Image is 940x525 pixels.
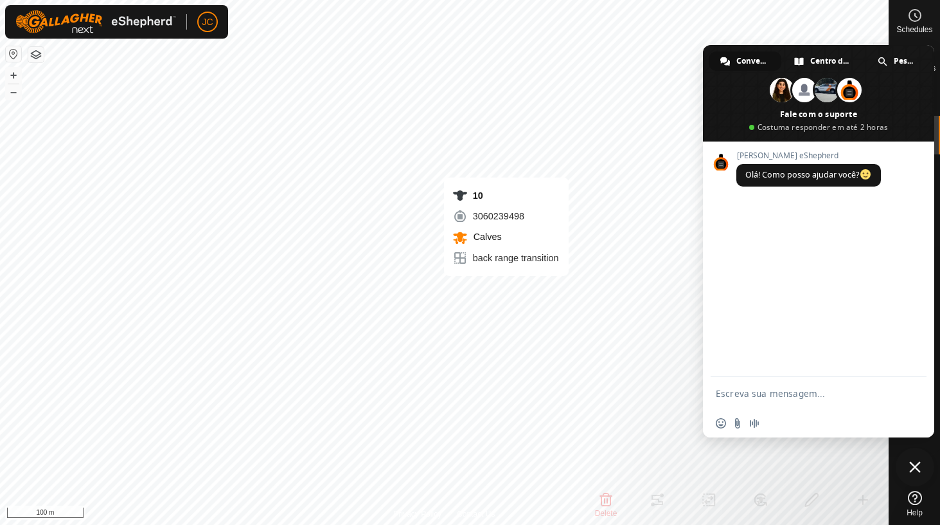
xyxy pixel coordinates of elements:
textarea: Escreva sua mensagem... [716,388,893,400]
div: back range transition [452,250,559,266]
span: Enviar um arquivo [732,418,743,428]
span: Calves [470,232,502,242]
div: Conversação [709,51,781,71]
button: Reset Map [6,46,21,62]
span: Inserir um emoticon [716,418,726,428]
a: Help [889,486,940,522]
span: JC [202,15,213,29]
span: Help [907,509,923,517]
span: Mensagem de áudio [749,418,759,428]
div: Bate-papo [896,448,934,486]
div: 3060239498 [452,208,559,224]
button: Map Layers [28,47,44,62]
span: Conversação [736,51,768,71]
span: Schedules [896,26,932,33]
span: Olá! Como posso ajudar você? [745,169,872,180]
button: – [6,84,21,100]
a: Contact Us [457,508,495,520]
a: Privacy Policy [393,508,441,520]
div: 10 [452,188,559,203]
span: Centro de ajuda [810,51,852,71]
img: Gallagher Logo [15,10,176,33]
div: Pesquisa [866,51,928,71]
span: [PERSON_NAME] eShepherd [736,151,881,160]
button: + [6,68,21,83]
div: Centro de ajuda [783,51,865,71]
span: Pesquisa [894,51,916,71]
